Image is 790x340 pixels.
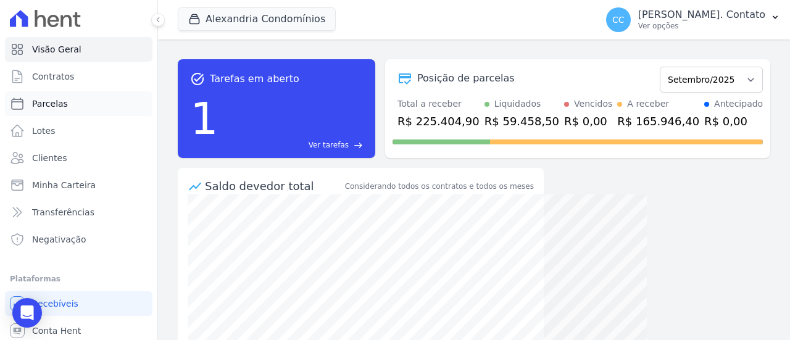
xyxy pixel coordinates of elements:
button: CC [PERSON_NAME]. Contato Ver opções [596,2,790,37]
a: Recebíveis [5,291,152,316]
div: A receber [627,97,669,110]
span: Recebíveis [32,297,78,310]
span: task_alt [190,72,205,86]
div: Vencidos [574,97,612,110]
a: Contratos [5,64,152,89]
span: Negativação [32,233,86,246]
a: Ver tarefas east [223,139,363,151]
div: Posição de parcelas [417,71,515,86]
span: Contratos [32,70,74,83]
span: Visão Geral [32,43,81,56]
p: Ver opções [638,21,765,31]
a: Transferências [5,200,152,225]
div: R$ 0,00 [704,113,763,130]
a: Minha Carteira [5,173,152,197]
div: R$ 59.458,50 [484,113,559,130]
span: Tarefas em aberto [210,72,299,86]
a: Parcelas [5,91,152,116]
div: Antecipado [714,97,763,110]
span: Transferências [32,206,94,218]
span: Parcelas [32,97,68,110]
div: Considerando todos os contratos e todos os meses [345,181,534,192]
a: Lotes [5,118,152,143]
span: east [354,141,363,150]
div: Liquidados [494,97,541,110]
a: Visão Geral [5,37,152,62]
span: Clientes [32,152,67,164]
span: Minha Carteira [32,179,96,191]
div: R$ 0,00 [564,113,612,130]
span: Conta Hent [32,325,81,337]
p: [PERSON_NAME]. Contato [638,9,765,21]
button: Alexandria Condomínios [178,7,336,31]
span: CC [612,15,625,24]
div: Plataformas [10,272,148,286]
a: Clientes [5,146,152,170]
div: 1 [190,86,218,151]
div: Saldo devedor total [205,178,343,194]
div: R$ 165.946,40 [617,113,699,130]
div: Open Intercom Messenger [12,298,42,328]
div: R$ 225.404,90 [397,113,480,130]
span: Lotes [32,125,56,137]
div: Total a receber [397,97,480,110]
a: Negativação [5,227,152,252]
span: Ver tarefas [309,139,349,151]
